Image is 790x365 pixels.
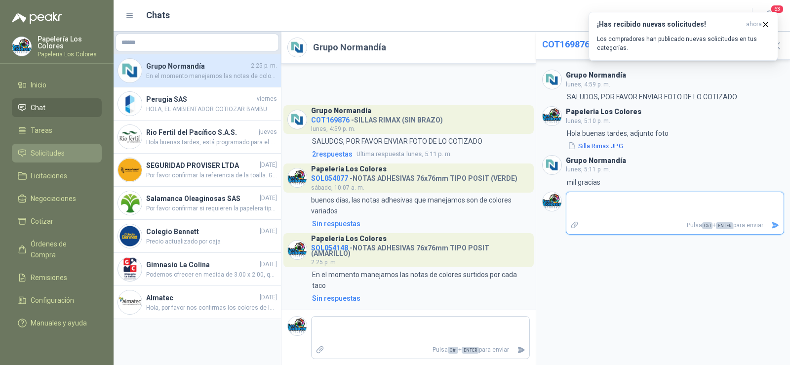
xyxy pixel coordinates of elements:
h4: - SILLAS RIMAX (SIN BRAZO) [311,114,443,123]
h2: Grupo Normandía [313,41,386,54]
h3: Papeleria Los Colores [566,109,641,115]
span: Chat [31,102,45,113]
button: Silla Rimax.JPG [567,141,624,151]
img: Company Logo [118,257,142,281]
h4: SEGURIDAD PROVISER LTDA [146,160,258,171]
span: Cotizar [31,216,53,227]
span: HOLA, EL AMBIENTADOR COTIOZAR BAMBU [146,105,277,114]
a: Configuración [12,291,102,310]
span: Manuales y ayuda [31,318,87,328]
a: Órdenes de Compra [12,235,102,264]
span: lunes, 5:10 p. m. [566,118,610,124]
div: Sin respuestas [312,293,360,304]
span: Inicio [31,80,46,90]
label: Adjuntar archivos [312,341,328,359]
span: ENTER [716,222,733,229]
span: Por favor confirmar si requieren la papelera tipo bandeja para escritorio o la papelera de piso. ... [146,204,277,213]
span: Por favor confirmar la referencia de la toalla. Gracias [146,171,277,180]
h2: - SILLAS RIMAX (SIN BRAZO) [542,38,763,51]
span: [DATE] [260,161,277,170]
a: Inicio [12,76,102,94]
span: SOL054148 [311,244,348,252]
span: En el momento manejamos las notas de colores surtidos por cada taco [146,72,277,81]
button: Enviar [767,217,784,234]
h4: Salamanca Oleaginosas SAS [146,193,258,204]
h1: Chats [146,8,170,22]
span: [DATE] [260,227,277,236]
img: Company Logo [118,224,142,248]
img: Company Logo [118,59,142,82]
h4: Colegio Bennett [146,226,258,237]
span: Podemos ofrecer en medida de 3.00 x 2.00, quedamos atentos para cargar precio [146,270,277,280]
span: 2 respuesta s [312,149,353,160]
button: ¡Has recibido nuevas solicitudes!ahora Los compradores han publicado nuevas solicitudes en tus ca... [589,12,778,61]
span: Ctrl [448,347,458,354]
p: Hola buenas tardes, adjunto foto [567,128,669,139]
span: COT169876 [542,39,590,49]
label: Adjuntar archivos [566,217,583,234]
span: COT169876 [311,116,350,124]
img: Company Logo [543,70,561,89]
span: lunes, 4:59 p. m. [311,125,355,132]
p: SALUDOS, POR FAVOR ENVIAR FOTO DE LO COTIZADO [567,91,737,102]
a: Solicitudes [12,144,102,162]
h4: Rio Fertil del Pacífico S.A.S. [146,127,257,138]
span: Órdenes de Compra [31,239,92,260]
span: 2:25 p. m. [311,259,337,266]
h4: - NOTAS ADHESIVAS 76x76mm TIPO POSIT (AMARILLO) [311,242,530,256]
button: 63 [760,7,778,25]
a: Company LogoRio Fertil del Pacífico S.A.S.juevesHola buenas tardes, está programado para el día d... [114,121,281,154]
span: SOL054077 [311,174,348,182]
h4: Gimnasio La Colina [146,259,258,270]
span: [DATE] [260,293,277,302]
a: Licitaciones [12,166,102,185]
img: Company Logo [118,290,142,314]
a: Manuales y ayuda [12,314,102,332]
span: viernes [257,94,277,104]
span: lunes, 5:11 p. m. [566,166,610,173]
img: Company Logo [288,38,307,57]
span: lunes, 4:59 p. m. [566,81,610,88]
img: Company Logo [118,158,142,182]
a: Company LogoColegio Bennett[DATE]Precio actualizado por caja [114,220,281,253]
img: Logo peakr [12,12,62,24]
a: Chat [12,98,102,117]
h3: ¡Has recibido nuevas solicitudes! [597,20,742,29]
h4: Almatec [146,292,258,303]
a: Company LogoSEGURIDAD PROVISER LTDA[DATE]Por favor confirmar la referencia de la toalla. Gracias [114,154,281,187]
p: En el momento manejamos las notas de colores surtidos por cada taco [312,269,530,291]
img: Company Logo [288,110,307,129]
span: lunes, 5:11 p. m. [356,149,452,159]
span: Ultima respuesta [356,149,404,159]
p: Pulsa + para enviar [583,217,767,234]
img: Company Logo [118,191,142,215]
img: Company Logo [543,107,561,125]
img: Company Logo [118,125,142,149]
span: sábado, 10:07 a. m. [311,184,364,191]
p: Papelería Los Colores [38,36,102,49]
p: mil gracias [567,177,600,188]
h4: Perugia SAS [146,94,255,105]
div: Sin respuestas [312,218,360,229]
h3: Grupo Normandía [311,108,371,114]
p: SALUDOS, POR FAVOR ENVIAR FOTO DE LO COTIZADO [312,136,482,147]
h3: Papeleria Los Colores [311,236,387,242]
h4: - NOTAS ADHESIVAS 76x76mm TIPO POSIT (VERDE) [311,172,517,181]
img: Company Logo [118,92,142,116]
span: Tareas [31,125,52,136]
span: Ctrl [702,222,712,229]
span: ENTER [462,347,479,354]
h3: Papeleria Los Colores [311,166,387,172]
a: Negociaciones [12,189,102,208]
span: Negociaciones [31,193,76,204]
button: Enviar [513,341,529,359]
a: Sin respuestas [310,218,530,229]
p: Papeleria Los Colores [38,51,102,57]
span: Precio actualizado por caja [146,237,277,246]
h3: Grupo Normandía [566,73,626,78]
span: Hola, por favor nos confirmas los colores de los vinilos aprobados. Gracias [146,303,277,313]
h3: Grupo Normandía [566,158,626,163]
span: jueves [259,127,277,137]
img: Company Logo [543,192,561,211]
a: Sin respuestas [310,293,530,304]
